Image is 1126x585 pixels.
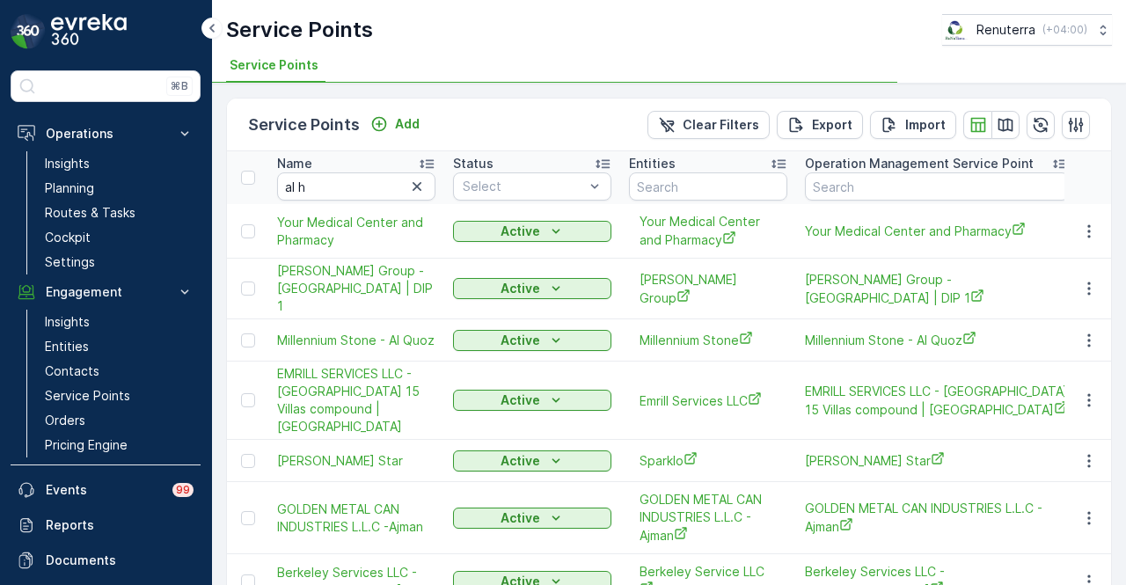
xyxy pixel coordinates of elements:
span: [PERSON_NAME] Star [277,452,435,470]
button: Active [453,221,611,242]
span: EMRILL SERVICES LLC - [GEOGRAPHIC_DATA] 15 Villas compound | [GEOGRAPHIC_DATA] [805,383,1069,419]
p: Active [501,452,540,470]
p: Active [501,391,540,409]
p: Routes & Tasks [45,204,135,222]
span: Service Points [230,56,318,74]
a: Millennium Stone [640,331,777,349]
a: Entities [38,334,201,359]
a: Al Abbas Group - Grand Store Warehouse | DIP 1 [805,271,1069,307]
button: Engagement [11,274,201,310]
p: Active [501,280,540,297]
a: Routes & Tasks [38,201,201,225]
img: logo [11,14,46,49]
p: Entities [629,155,676,172]
button: Renuterra(+04:00) [942,14,1112,46]
a: Emrill Services LLC [640,391,777,410]
span: Your Medical Center and Pharmacy [805,222,1069,240]
img: Screenshot_2024-07-26_at_13.33.01.png [942,20,969,40]
p: Renuterra [976,21,1035,39]
p: Active [501,509,540,527]
a: Documents [11,543,201,578]
p: Reports [46,516,194,534]
button: Active [453,390,611,411]
a: Insights [38,310,201,334]
a: Millennium Stone - Al Quoz [805,331,1069,349]
p: Events [46,481,162,499]
p: Contacts [45,362,99,380]
p: Orders [45,412,85,429]
div: Toggle Row Selected [241,224,255,238]
a: GOLDEN METAL CAN INDUSTRIES L.L.C -Ajman [640,491,777,545]
div: Toggle Row Selected [241,454,255,468]
a: Service Points [38,384,201,408]
button: Import [870,111,956,139]
a: GOLDEN METAL CAN INDUSTRIES L.L.C -Ajman [805,500,1069,536]
a: Pricing Engine [38,433,201,457]
p: Select [463,178,584,195]
a: Insights [38,151,201,176]
p: Operations [46,125,165,143]
a: Al Abbas Group - Grand Store Warehouse | DIP 1 [277,262,435,315]
a: GOLDEN METAL CAN INDUSTRIES L.L.C -Ajman [277,501,435,536]
span: [PERSON_NAME] Group - [GEOGRAPHIC_DATA] | DIP 1 [805,271,1069,307]
a: Sparklo [640,451,777,470]
button: Add [363,113,427,135]
a: Contacts [38,359,201,384]
a: Your Medical Center and Pharmacy [640,213,777,249]
a: Planning [38,176,201,201]
a: Cockpit [38,225,201,250]
div: Toggle Row Selected [241,282,255,296]
button: Active [453,508,611,529]
p: Operation Management Service Point [805,155,1034,172]
a: LULU - Azizi Star [277,452,435,470]
a: Orders [38,408,201,433]
p: Import [905,116,946,134]
p: Insights [45,155,90,172]
p: Active [501,332,540,349]
a: Events99 [11,472,201,508]
button: Active [453,330,611,351]
p: Documents [46,552,194,569]
span: EMRILL SERVICES LLC - [GEOGRAPHIC_DATA] 15 Villas compound | [GEOGRAPHIC_DATA] [277,365,435,435]
p: Status [453,155,494,172]
span: Millennium Stone - Al Quoz [277,332,435,349]
p: Service Points [45,387,130,405]
p: Pricing Engine [45,436,128,454]
p: Service Points [248,113,360,137]
p: Planning [45,179,94,197]
input: Search [277,172,435,201]
span: [PERSON_NAME] Star [805,451,1069,470]
p: Name [277,155,312,172]
p: Clear Filters [683,116,759,134]
span: Your Medical Center and Pharmacy [277,214,435,249]
a: EMRILL SERVICES LLC - Al Neem 15 Villas compound | Al Barsha [805,383,1069,419]
a: Settings [38,250,201,274]
a: Reports [11,508,201,543]
input: Search [629,172,787,201]
div: Toggle Row Selected [241,393,255,407]
p: 99 [176,483,190,497]
p: ⌘B [171,79,188,93]
div: Toggle Row Selected [241,333,255,347]
p: Export [812,116,852,134]
p: Active [501,223,540,240]
a: Al Abbas Group [640,271,777,307]
a: LULU - Azizi Star [805,451,1069,470]
span: [PERSON_NAME] Group - [GEOGRAPHIC_DATA] | DIP 1 [277,262,435,315]
button: Export [777,111,863,139]
p: ( +04:00 ) [1042,23,1087,37]
div: Toggle Row Selected [241,511,255,525]
button: Operations [11,116,201,151]
p: Entities [45,338,89,355]
button: Clear Filters [647,111,770,139]
p: Add [395,115,420,133]
p: Engagement [46,283,165,301]
button: Active [453,278,611,299]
